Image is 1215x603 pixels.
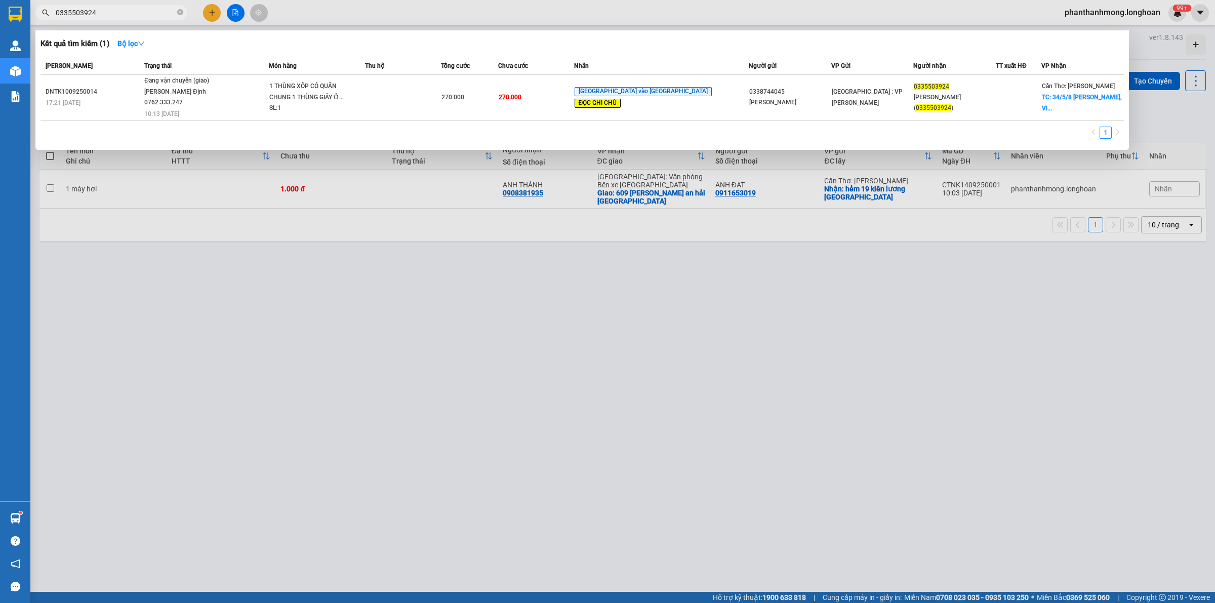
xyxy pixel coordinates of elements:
span: 270.000 [499,94,521,101]
img: solution-icon [10,91,21,102]
span: Chưa cước [498,62,528,69]
span: close-circle [177,8,183,18]
span: right [1115,129,1121,135]
span: ĐỌC GHI CHÚ [575,99,621,108]
span: Món hàng [269,62,297,69]
div: SL: 1 [269,103,345,114]
button: Bộ lọcdown [109,35,153,52]
a: 1 [1100,127,1111,138]
div: 1 THÙNG XỐP CÓ QUẤN CHUNG 1 THÙNG GIẤY Ở... [269,81,345,103]
div: [PERSON_NAME] Định 0762.333.247 [144,87,220,108]
span: Người nhận [913,62,946,69]
span: close-circle [177,9,183,15]
span: TT xuất HĐ [996,62,1027,69]
span: 270.000 [441,94,464,101]
span: TC: 34/5/8 [PERSON_NAME], Vĩ... [1042,94,1122,112]
strong: Bộ lọc [117,39,145,48]
div: [PERSON_NAME] ( ) [914,92,995,113]
h3: Kết quả tìm kiếm ( 1 ) [40,38,109,49]
span: Trạng thái [144,62,172,69]
img: warehouse-icon [10,66,21,76]
button: right [1112,127,1124,139]
span: search [42,9,49,16]
span: [GEOGRAPHIC_DATA] vào [GEOGRAPHIC_DATA] [575,87,712,96]
input: Tìm tên, số ĐT hoặc mã đơn [56,7,175,18]
img: warehouse-icon [10,41,21,51]
span: Tổng cước [441,62,470,69]
li: Previous Page [1087,127,1100,139]
li: Next Page [1112,127,1124,139]
span: message [11,582,20,591]
span: question-circle [11,536,20,546]
span: [PERSON_NAME] [46,62,93,69]
li: 1 [1100,127,1112,139]
span: Cần Thơ: [PERSON_NAME] [1042,83,1115,90]
span: 10:13 [DATE] [144,110,179,117]
span: Thu hộ [365,62,384,69]
button: left [1087,127,1100,139]
span: Người gửi [749,62,777,69]
span: Nhãn [574,62,589,69]
img: logo-vxr [9,7,22,22]
sup: 1 [19,511,22,514]
img: warehouse-icon [10,513,21,524]
span: 0335503924 [916,104,951,111]
span: notification [11,559,20,569]
span: left [1090,129,1097,135]
span: VP Gửi [831,62,850,69]
div: 0338744045 [749,87,831,97]
span: down [138,40,145,47]
span: VP Nhận [1041,62,1066,69]
span: 0335503924 [914,83,949,90]
div: DNTK1009250014 [46,87,141,97]
div: [PERSON_NAME] [749,97,831,108]
span: 17:21 [DATE] [46,99,80,106]
div: Đang vận chuyển (giao) [144,75,220,87]
span: [GEOGRAPHIC_DATA] : VP [PERSON_NAME] [832,88,903,106]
